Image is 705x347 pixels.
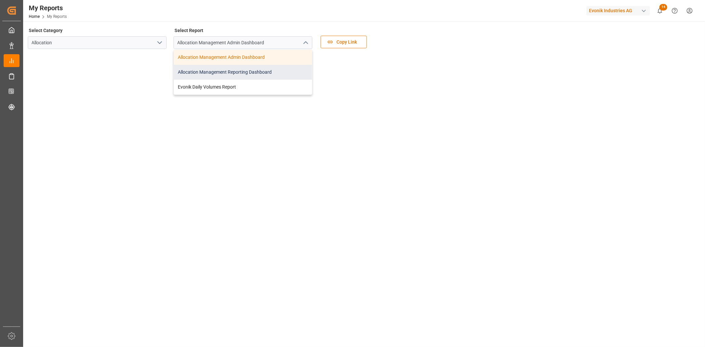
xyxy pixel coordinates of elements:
div: Evonik Daily Volumes Report [174,80,312,95]
span: 14 [659,4,667,11]
div: Evonik Industries AG [586,6,650,16]
button: open menu [154,38,164,48]
div: Allocation Management Admin Dashboard [174,50,312,65]
button: close menu [300,38,310,48]
button: Evonik Industries AG [586,4,652,17]
button: show 14 new notifications [652,3,667,18]
input: Type to search/select [28,36,167,49]
input: Type to search/select [174,36,312,49]
button: Copy Link [321,36,367,48]
div: Allocation Management Reporting Dashboard [174,65,312,80]
label: Select Report [174,26,205,35]
a: Home [29,14,40,19]
span: Copy Link [333,39,360,46]
div: My Reports [29,3,67,13]
label: Select Category [28,26,64,35]
button: Help Center [667,3,682,18]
